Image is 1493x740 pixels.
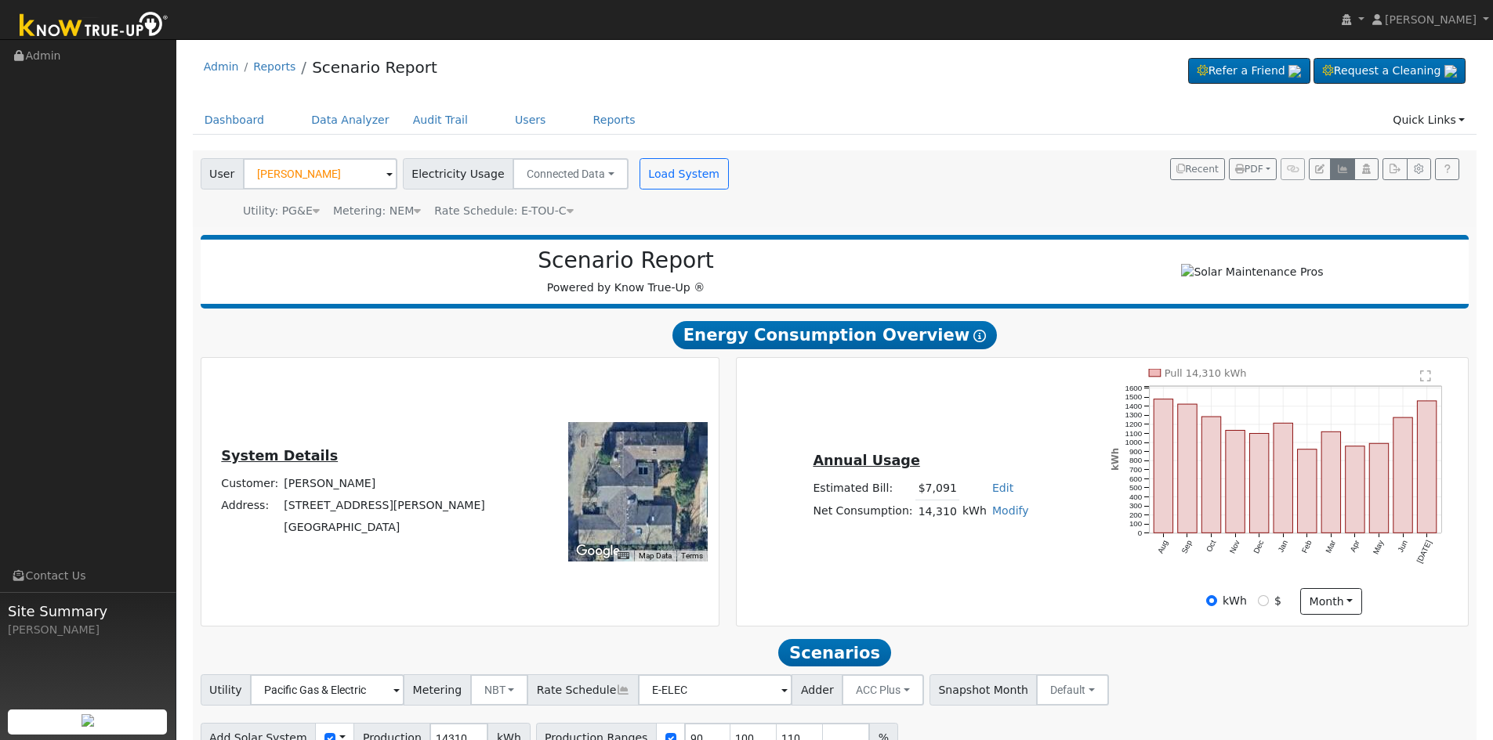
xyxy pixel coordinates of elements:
span: Snapshot Month [930,674,1038,706]
span: Alias: HETOUC [434,204,573,217]
span: Adder [792,674,843,706]
span: User [201,158,244,190]
button: ACC Plus [842,674,924,706]
text: Nov [1228,539,1241,555]
h2: Scenario Report [216,247,1035,274]
button: Edit User [1309,158,1331,180]
img: Know True-Up [12,9,176,44]
text:  [1421,370,1432,382]
input: $ [1258,595,1269,606]
text: 100 [1129,520,1143,529]
text: 1400 [1125,402,1143,410]
button: month [1300,588,1362,615]
text: Pull 14,310 kWh [1165,367,1247,379]
button: PDF [1229,158,1277,180]
td: Estimated Bill: [810,478,915,500]
label: $ [1274,593,1281,609]
a: Audit Trail [401,106,480,135]
text: 500 [1129,483,1143,492]
text: 700 [1129,465,1143,474]
text: 1300 [1125,411,1143,420]
text: Feb [1300,539,1314,554]
td: Customer: [219,472,281,494]
text: Jan [1277,539,1290,554]
rect: onclick="" [1154,399,1172,533]
text: 400 [1129,493,1143,501]
button: Export Interval Data [1382,158,1407,180]
button: Login As [1354,158,1379,180]
i: Show Help [973,330,986,342]
input: Select a Utility [250,674,404,706]
a: Quick Links [1381,106,1477,135]
button: Multi-Series Graph [1330,158,1354,180]
rect: onclick="" [1370,443,1389,532]
rect: onclick="" [1322,431,1341,532]
rect: onclick="" [1202,417,1221,532]
button: Recent [1170,158,1225,180]
img: retrieve [1288,65,1301,78]
a: Scenario Report [312,58,437,77]
div: Powered by Know True-Up ® [208,247,1044,296]
text: Apr [1349,539,1362,554]
span: Rate Schedule [527,674,639,706]
span: Site Summary [8,601,168,622]
text: [DATE] [1415,539,1433,565]
td: [GEOGRAPHIC_DATA] [281,517,488,539]
span: Metering [404,674,471,706]
text: 600 [1129,475,1143,483]
label: kWh [1223,593,1247,609]
text: 0 [1138,529,1143,537]
button: Connected Data [513,158,629,190]
text: kWh [1110,448,1121,471]
span: Electricity Usage [403,158,513,190]
input: Select a User [243,158,397,190]
input: kWh [1206,595,1217,606]
td: [STREET_ADDRESS][PERSON_NAME] [281,494,488,516]
td: Net Consumption: [810,500,915,522]
a: Data Analyzer [299,106,401,135]
td: [PERSON_NAME] [281,472,488,494]
td: 14,310 [915,500,959,522]
text: 200 [1129,511,1143,519]
td: kWh [959,500,989,522]
input: Select a Rate Schedule [638,674,792,706]
a: Reports [582,106,647,135]
text: 1600 [1125,384,1143,392]
rect: onclick="" [1226,431,1245,533]
rect: onclick="" [1298,449,1317,533]
td: $7,091 [915,478,959,500]
text: Mar [1324,539,1338,555]
span: [PERSON_NAME] [1385,13,1477,26]
button: Settings [1407,158,1431,180]
a: Dashboard [193,106,277,135]
div: Metering: NEM [333,203,421,219]
button: Map Data [639,550,672,561]
text: 300 [1129,501,1143,510]
a: Edit [992,482,1013,494]
a: Help Link [1435,158,1459,180]
a: Open this area in Google Maps (opens a new window) [572,541,624,561]
text: 1100 [1125,429,1143,438]
rect: onclick="" [1178,404,1197,532]
text: 800 [1129,456,1143,464]
span: Utility [201,674,252,706]
img: Google [572,541,624,561]
button: Keyboard shortcuts [618,550,629,561]
rect: onclick="" [1250,434,1269,533]
rect: onclick="" [1274,423,1292,532]
button: Load System [640,158,729,190]
rect: onclick="" [1393,417,1412,532]
text: Aug [1156,539,1169,554]
button: NBT [470,674,529,706]
text: May [1372,539,1386,556]
rect: onclick="" [1418,401,1437,533]
text: Sep [1180,539,1194,555]
u: Annual Usage [813,453,919,468]
a: Refer a Friend [1188,58,1310,85]
button: Default [1036,674,1109,706]
a: Request a Cleaning [1314,58,1466,85]
div: [PERSON_NAME] [8,622,168,638]
span: Scenarios [778,639,890,667]
a: Terms (opens in new tab) [681,551,703,560]
div: Utility: PG&E [243,203,320,219]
